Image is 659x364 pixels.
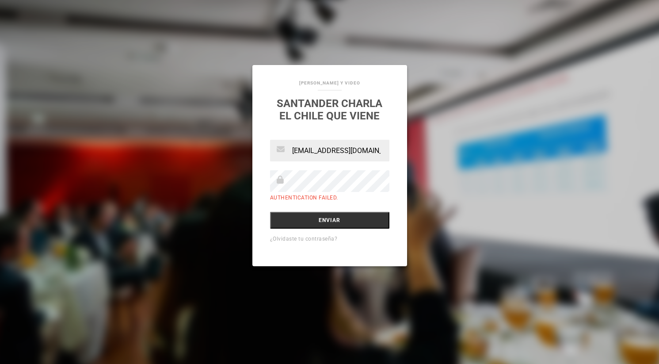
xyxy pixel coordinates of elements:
a: SANTANDER Charla el Chile que viene [277,97,382,122]
a: ¿Olvidaste tu contraseña? [270,236,338,242]
a: [PERSON_NAME] Y VIDEO [299,80,360,85]
label: Authentication failed. [270,195,338,201]
input: Enviar [270,212,389,229]
input: Email [270,140,389,161]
